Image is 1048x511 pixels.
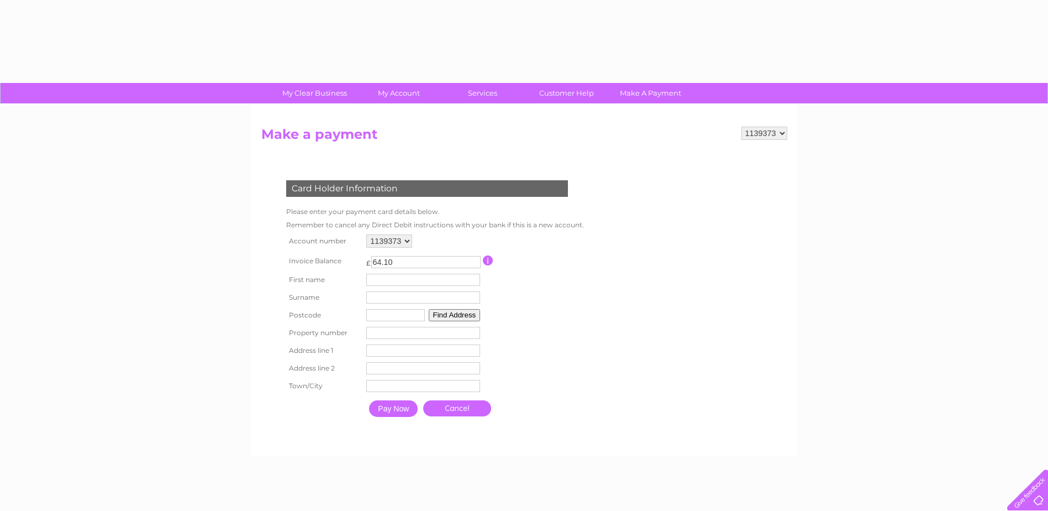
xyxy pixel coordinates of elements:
[283,251,364,271] th: Invoice Balance
[283,342,364,359] th: Address line 1
[369,400,418,417] input: Pay Now
[283,205,587,218] td: Please enter your payment card details below.
[521,83,612,103] a: Customer Help
[283,289,364,306] th: Surname
[269,83,360,103] a: My Clear Business
[283,306,364,324] th: Postcode
[283,218,587,232] td: Remember to cancel any Direct Debit instructions with your bank if this is a new account.
[261,127,787,148] h2: Make a payment
[366,253,371,267] td: £
[423,400,491,416] a: Cancel
[286,180,568,197] div: Card Holder Information
[353,83,444,103] a: My Account
[483,255,493,265] input: Information
[437,83,528,103] a: Services
[283,359,364,377] th: Address line 2
[283,232,364,251] th: Account number
[283,324,364,342] th: Property number
[605,83,696,103] a: Make A Payment
[283,271,364,289] th: First name
[429,309,481,321] button: Find Address
[283,377,364,395] th: Town/City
